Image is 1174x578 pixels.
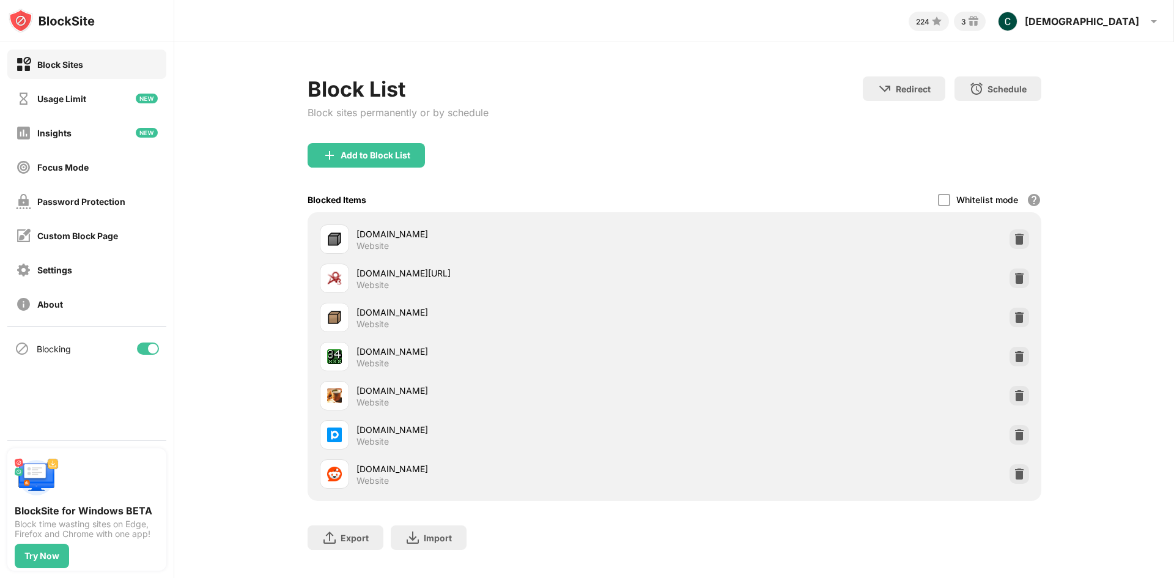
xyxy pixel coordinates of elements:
img: push-desktop.svg [15,456,59,500]
img: new-icon.svg [136,94,158,103]
div: [DOMAIN_NAME][URL] [356,267,674,280]
img: logo-blocksite.svg [9,9,95,33]
img: time-usage-off.svg [16,91,31,106]
div: Website [356,475,389,486]
img: customize-block-page-off.svg [16,228,31,243]
div: Export [341,533,369,543]
img: favicons [327,271,342,286]
img: favicons [327,232,342,246]
div: Website [356,280,389,291]
img: password-protection-off.svg [16,194,31,209]
div: Whitelist mode [956,195,1018,205]
div: Add to Block List [341,150,410,160]
img: favicons [327,428,342,442]
div: [DEMOGRAPHIC_DATA] [1025,15,1139,28]
div: [DOMAIN_NAME] [356,462,674,475]
img: favicons [327,467,342,481]
div: Redirect [896,84,931,94]
img: blocking-icon.svg [15,341,29,356]
img: block-on.svg [16,57,31,72]
img: favicons [327,349,342,364]
div: Website [356,319,389,330]
div: Blocked Items [308,195,366,205]
div: 224 [916,17,929,26]
div: Schedule [988,84,1027,94]
div: BlockSite for Windows BETA [15,505,159,517]
div: Settings [37,265,72,275]
div: Block sites permanently or by schedule [308,106,489,119]
div: Usage Limit [37,94,86,104]
div: Block time wasting sites on Edge, Firefox and Chrome with one app! [15,519,159,539]
div: Website [356,397,389,408]
div: [DOMAIN_NAME] [356,345,674,358]
img: focus-off.svg [16,160,31,175]
div: Website [356,436,389,447]
div: Import [424,533,452,543]
img: about-off.svg [16,297,31,312]
div: Focus Mode [37,162,89,172]
div: [DOMAIN_NAME] [356,228,674,240]
div: Password Protection [37,196,125,207]
div: Try Now [24,551,59,561]
div: Block Sites [37,59,83,70]
div: 3 [961,17,966,26]
img: reward-small.svg [966,14,981,29]
div: Website [356,240,389,251]
img: points-small.svg [929,14,944,29]
img: ACg8ocJKypq7OSKQxniE9Et6Dk2GFGiGqBjoG-mowYjjQ_2kTcITRA=s96-c [998,12,1017,31]
img: settings-off.svg [16,262,31,278]
div: Insights [37,128,72,138]
div: [DOMAIN_NAME] [356,306,674,319]
div: Website [356,358,389,369]
div: About [37,299,63,309]
div: Custom Block Page [37,231,118,241]
div: [DOMAIN_NAME] [356,423,674,436]
img: favicons [327,310,342,325]
div: Blocking [37,344,71,354]
div: Block List [308,76,489,102]
img: new-icon.svg [136,128,158,138]
img: favicons [327,388,342,403]
div: [DOMAIN_NAME] [356,384,674,397]
img: insights-off.svg [16,125,31,141]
